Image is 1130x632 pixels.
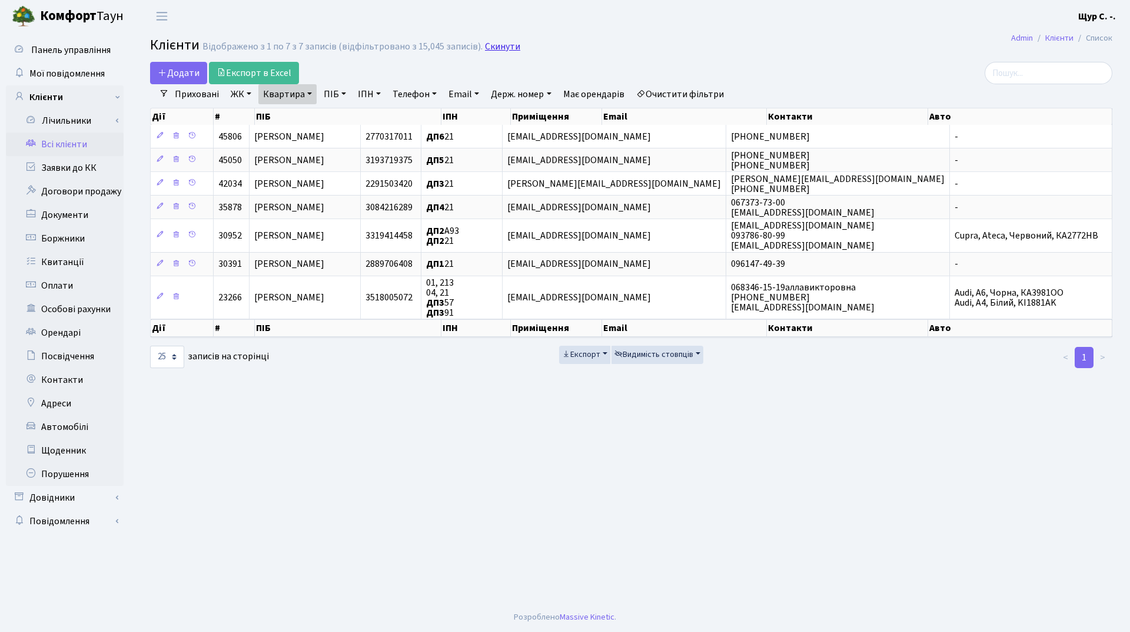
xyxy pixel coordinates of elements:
[6,368,124,392] a: Контакти
[731,281,875,314] span: 068346-15-19аллавикторовна [PHONE_NUMBER] [EMAIL_ADDRESS][DOMAIN_NAME]
[6,250,124,274] a: Квитанції
[6,180,124,203] a: Договори продажу
[426,201,444,214] b: ДП4
[218,201,242,214] span: 35878
[218,258,242,271] span: 30391
[6,203,124,227] a: Документи
[731,196,875,219] span: 067373-73-00 [EMAIL_ADDRESS][DOMAIN_NAME]
[426,258,454,271] span: 21
[365,229,413,242] span: 3319414458
[150,35,200,55] span: Клієнти
[426,234,444,247] b: ДП2
[255,108,441,125] th: ПІБ
[170,84,224,104] a: Приховані
[202,41,483,52] div: Відображено з 1 по 7 з 7 записів (відфільтровано з 15,045 записів).
[507,229,651,242] span: [EMAIL_ADDRESS][DOMAIN_NAME]
[6,297,124,321] a: Особові рахунки
[1011,32,1033,44] a: Admin
[731,173,945,196] span: [PERSON_NAME][EMAIL_ADDRESS][DOMAIN_NAME] [PHONE_NUMBER]
[611,346,703,364] button: Видимість стовпців
[731,149,810,172] span: [PHONE_NUMBER] [PHONE_NUMBER]
[955,286,1063,309] span: Audi, A6, Чорна, КА3981ОО Audi, A4, Білий, KI1881AK
[6,462,124,486] a: Порушення
[441,108,511,125] th: ІПН
[602,108,767,125] th: Email
[226,84,256,104] a: ЖК
[6,321,124,345] a: Орендарі
[353,84,385,104] a: ІПН
[6,486,124,509] a: Довідники
[507,154,651,167] span: [EMAIL_ADDRESS][DOMAIN_NAME]
[254,130,324,143] span: [PERSON_NAME]
[955,201,958,214] span: -
[218,130,242,143] span: 45806
[955,258,958,271] span: -
[507,291,651,304] span: [EMAIL_ADDRESS][DOMAIN_NAME]
[955,229,1098,242] span: Cupra, Ateca, Червоний, КА2772НВ
[258,84,317,104] a: Квартира
[426,177,444,190] b: ДП3
[486,84,556,104] a: Держ. номер
[209,62,299,84] a: Експорт в Excel
[6,85,124,109] a: Клієнти
[985,62,1112,84] input: Пошук...
[511,319,602,337] th: Приміщення
[1078,9,1116,24] a: Щур С. -.
[426,154,454,167] span: 21
[365,201,413,214] span: 3084216289
[214,108,255,125] th: #
[1045,32,1073,44] a: Клієнти
[767,319,928,337] th: Контакти
[514,611,616,624] div: Розроблено .
[426,276,454,319] span: 01, 213 04, 21 57 91
[928,319,1112,337] th: Авто
[955,154,958,167] span: -
[150,346,269,368] label: записів на сторінці
[559,346,610,364] button: Експорт
[365,177,413,190] span: 2291503420
[254,258,324,271] span: [PERSON_NAME]
[426,130,454,143] span: 21
[40,6,97,25] b: Комфорт
[731,219,875,252] span: [EMAIL_ADDRESS][DOMAIN_NAME] 093786-80-99 [EMAIL_ADDRESS][DOMAIN_NAME]
[444,84,484,104] a: Email
[955,177,958,190] span: -
[6,62,124,85] a: Мої повідомлення
[365,130,413,143] span: 2770317011
[150,346,184,368] select: записів на сторінці
[1075,347,1094,368] a: 1
[426,258,444,271] b: ДП1
[254,229,324,242] span: [PERSON_NAME]
[147,6,177,26] button: Переключити навігацію
[1073,32,1112,45] li: Список
[6,274,124,297] a: Оплати
[218,177,242,190] span: 42034
[254,154,324,167] span: [PERSON_NAME]
[365,291,413,304] span: 3518005072
[158,67,200,80] span: Додати
[31,44,111,57] span: Панель управління
[6,156,124,180] a: Заявки до КК
[602,319,767,337] th: Email
[365,154,413,167] span: 3193719375
[560,611,614,623] a: Massive Kinetic
[426,224,444,237] b: ДП2
[731,258,785,271] span: 096147-49-39
[767,108,928,125] th: Контакти
[6,439,124,462] a: Щоденник
[254,177,324,190] span: [PERSON_NAME]
[426,130,444,143] b: ДП6
[218,229,242,242] span: 30952
[14,109,124,133] a: Лічильники
[151,319,214,337] th: Дії
[993,26,1130,51] nav: breadcrumb
[214,319,255,337] th: #
[254,291,324,304] span: [PERSON_NAME]
[485,41,520,52] a: Скинути
[388,84,441,104] a: Телефон
[426,154,444,167] b: ДП5
[218,291,242,304] span: 23266
[731,130,810,143] span: [PHONE_NUMBER]
[426,224,459,247] span: А93 21
[507,177,721,190] span: [PERSON_NAME][EMAIL_ADDRESS][DOMAIN_NAME]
